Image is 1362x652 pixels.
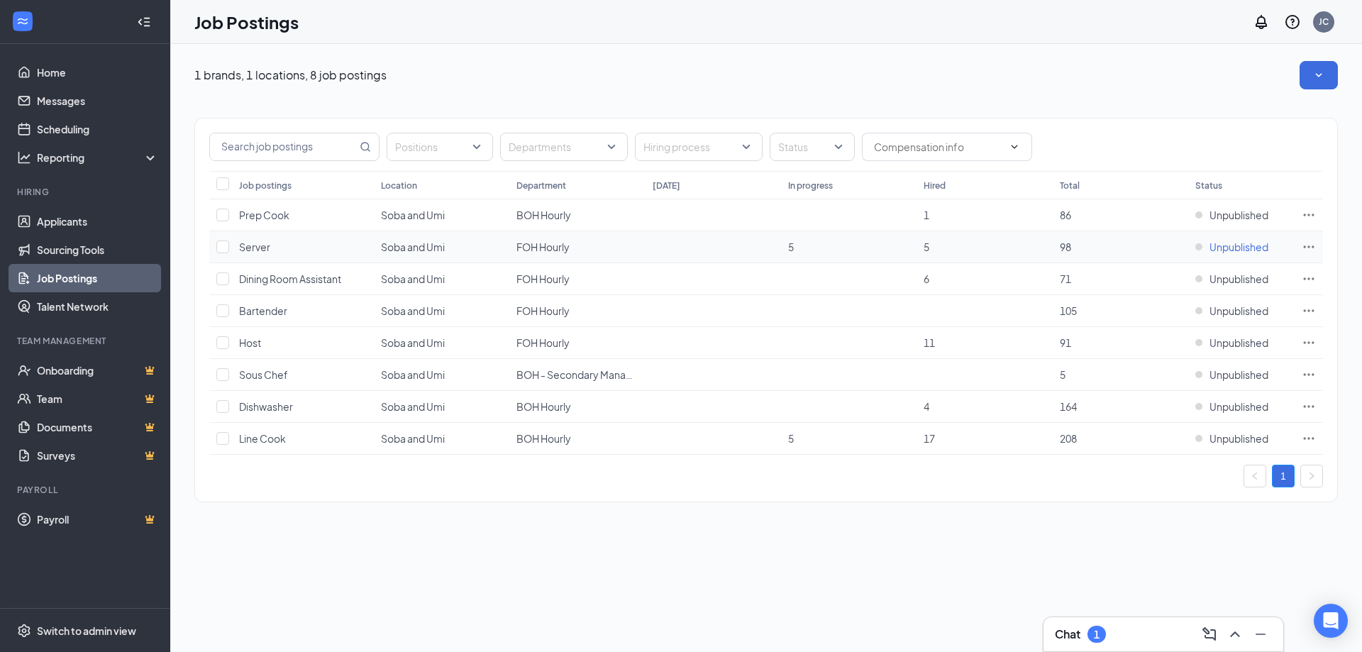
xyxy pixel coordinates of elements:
td: Soba and Umi [374,327,509,359]
span: left [1251,472,1259,480]
div: Open Intercom Messenger [1314,604,1348,638]
span: BOH Hourly [516,432,571,445]
span: 98 [1060,241,1071,253]
span: Dishwasher [239,400,293,413]
div: Reporting [37,150,159,165]
button: SmallChevronDown [1300,61,1338,89]
td: Soba and Umi [374,263,509,295]
button: ChevronUp [1224,623,1246,646]
svg: ChevronDown [1009,141,1020,153]
th: Status [1188,171,1295,199]
span: Unpublished [1209,368,1268,382]
div: Payroll [17,484,155,496]
span: Prep Cook [239,209,289,221]
div: Department [516,179,566,192]
span: Soba and Umi [381,209,445,221]
h3: Chat [1055,626,1080,642]
h1: Job Postings [194,10,299,34]
span: FOH Hourly [516,336,570,349]
a: SurveysCrown [37,441,158,470]
span: Line Cook [239,432,286,445]
div: Location [381,179,417,192]
a: 1 [1273,465,1294,487]
a: DocumentsCrown [37,413,158,441]
span: 208 [1060,432,1077,445]
td: BOH Hourly [509,391,645,423]
span: 17 [924,432,935,445]
svg: ComposeMessage [1201,626,1218,643]
td: BOH Hourly [509,199,645,231]
a: Scheduling [37,115,158,143]
div: 1 [1094,629,1100,641]
span: 4 [924,400,929,413]
a: OnboardingCrown [37,356,158,385]
td: FOH Hourly [509,295,645,327]
a: Job Postings [37,264,158,292]
a: Sourcing Tools [37,236,158,264]
button: Minimize [1249,623,1272,646]
span: FOH Hourly [516,272,570,285]
span: Host [239,336,261,349]
svg: ChevronUp [1227,626,1244,643]
svg: Ellipses [1302,240,1316,254]
li: Previous Page [1244,465,1266,487]
svg: Analysis [17,150,31,165]
span: BOH Hourly [516,400,571,413]
svg: Minimize [1252,626,1269,643]
span: Unpublished [1209,304,1268,318]
span: 86 [1060,209,1071,221]
td: Soba and Umi [374,199,509,231]
span: Soba and Umi [381,432,445,445]
span: BOH - Secondary Management [516,368,663,381]
svg: Ellipses [1302,272,1316,286]
span: 71 [1060,272,1071,285]
svg: Ellipses [1302,304,1316,318]
span: 6 [924,272,929,285]
span: Dining Room Assistant [239,272,341,285]
span: Unpublished [1209,208,1268,222]
a: PayrollCrown [37,505,158,534]
button: ComposeMessage [1198,623,1221,646]
span: Soba and Umi [381,400,445,413]
input: Compensation info [874,139,1003,155]
a: Talent Network [37,292,158,321]
span: Soba and Umi [381,241,445,253]
span: 164 [1060,400,1077,413]
svg: MagnifyingGlass [360,141,371,153]
th: Hired [917,171,1052,199]
th: [DATE] [646,171,781,199]
svg: Ellipses [1302,431,1316,446]
svg: Ellipses [1302,368,1316,382]
span: Unpublished [1209,272,1268,286]
th: In progress [781,171,917,199]
div: Job postings [239,179,292,192]
div: Switch to admin view [37,624,136,638]
svg: Collapse [137,15,151,29]
span: 5 [924,241,929,253]
span: Sous Chef [239,368,288,381]
span: Unpublished [1209,399,1268,414]
a: Messages [37,87,158,115]
span: Unpublished [1209,336,1268,350]
svg: Ellipses [1302,336,1316,350]
div: JC [1319,16,1329,28]
td: Soba and Umi [374,359,509,391]
input: Search job postings [210,133,357,160]
span: 5 [788,432,794,445]
td: BOH - Secondary Management [509,359,645,391]
span: FOH Hourly [516,304,570,317]
span: Soba and Umi [381,304,445,317]
span: Unpublished [1209,431,1268,446]
td: FOH Hourly [509,231,645,263]
div: Hiring [17,186,155,198]
td: Soba and Umi [374,423,509,455]
th: Total [1053,171,1188,199]
span: 5 [1060,368,1065,381]
button: left [1244,465,1266,487]
span: Bartender [239,304,287,317]
span: 11 [924,336,935,349]
span: BOH Hourly [516,209,571,221]
div: Team Management [17,335,155,347]
td: FOH Hourly [509,327,645,359]
svg: SmallChevronDown [1312,68,1326,82]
